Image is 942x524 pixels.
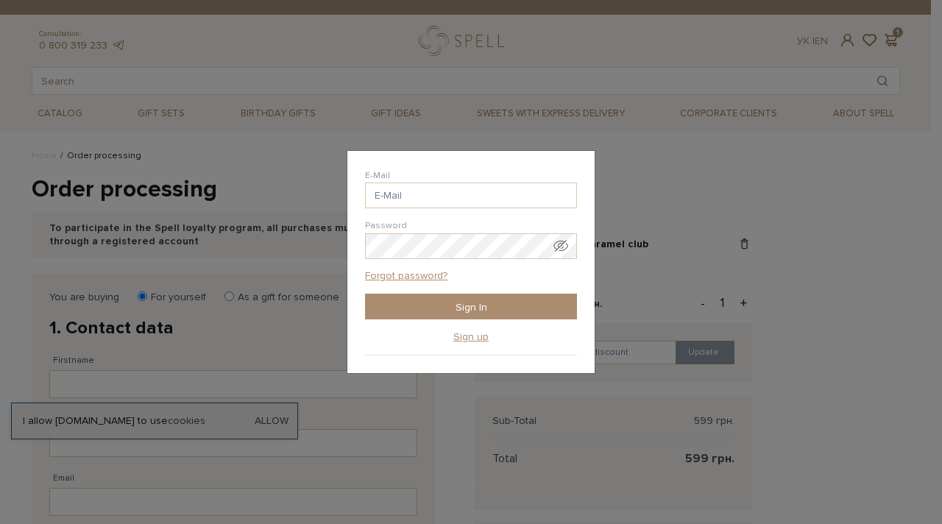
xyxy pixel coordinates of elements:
[365,169,390,183] label: E-Mail
[365,294,577,319] input: Sign In
[553,238,568,253] span: Show password as plain text. Warning: this will display your password on screen.
[365,269,447,283] a: Forgot password?
[453,330,489,344] a: Sign up
[365,183,577,208] input: E-Mail
[365,219,407,233] label: Password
